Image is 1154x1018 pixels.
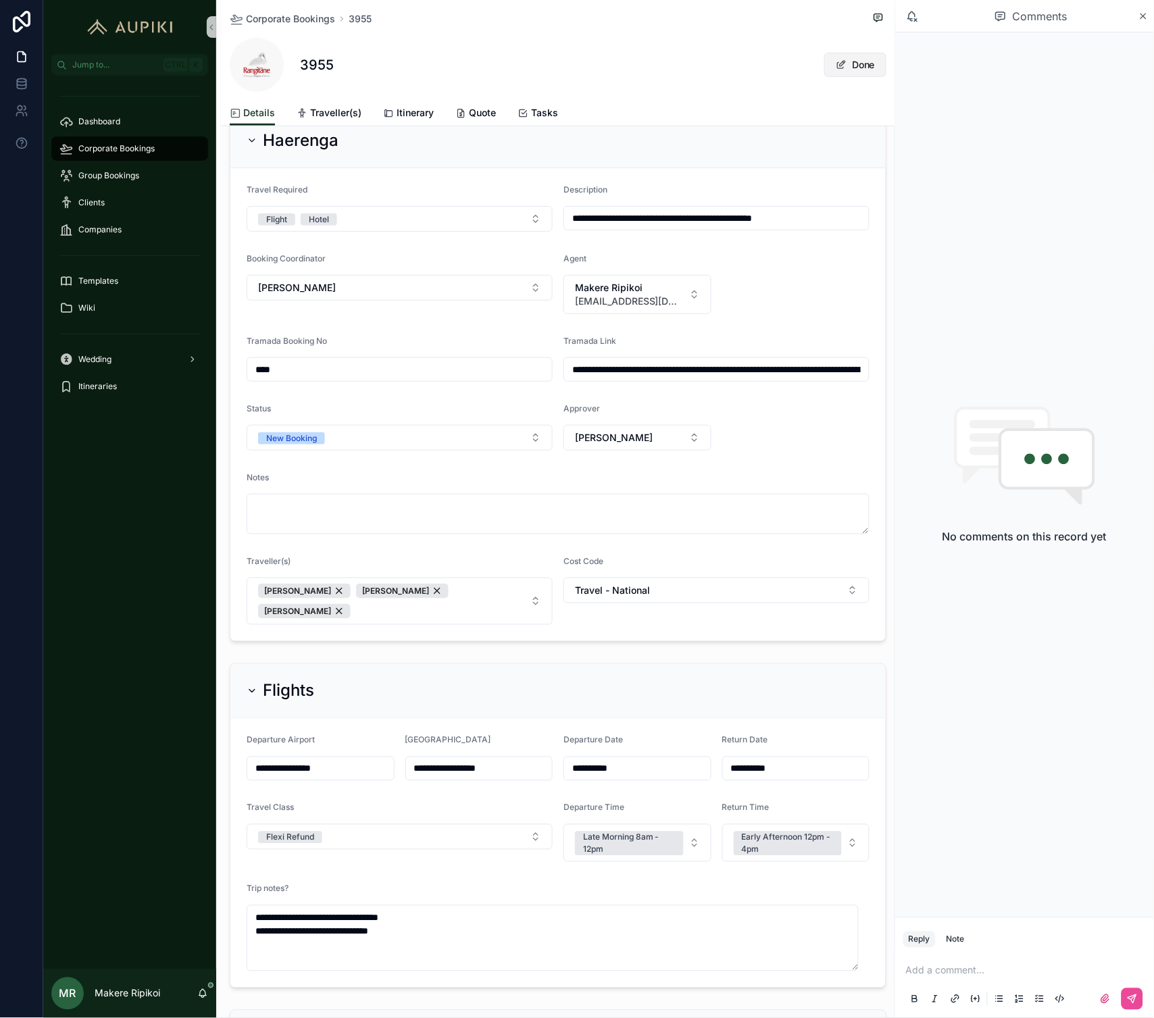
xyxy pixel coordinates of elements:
[742,832,834,856] div: Early Afternoon 12pm - 4pm
[266,213,287,226] div: Flight
[72,59,158,70] span: Jump to...
[51,296,208,320] a: Wiki
[943,528,1107,544] h2: No comments on this record yet
[247,735,315,745] span: Departure Airport
[301,212,337,226] button: Unselect HOTEL
[191,59,201,70] span: K
[356,584,449,599] button: Unselect 224
[266,832,314,844] div: Flexi Refund
[51,218,208,242] a: Companies
[51,374,208,399] a: Itineraries
[563,735,623,745] span: Departure Date
[81,16,179,38] img: App logo
[349,12,372,26] a: 3955
[59,986,76,1002] span: MR
[51,54,208,76] button: Jump to...CtrlK
[583,832,676,856] div: Late Morning 8am - 12pm
[51,269,208,293] a: Templates
[247,472,269,482] span: Notes
[247,556,291,566] span: Traveller(s)
[722,735,768,745] span: Return Date
[78,224,122,235] span: Companies
[722,803,770,813] span: Return Time
[563,425,711,451] button: Select Button
[230,12,335,26] a: Corporate Bookings
[246,12,335,26] span: Corporate Bookings
[51,163,208,188] a: Group Bookings
[264,606,331,617] span: [PERSON_NAME]
[78,197,105,208] span: Clients
[78,276,118,286] span: Templates
[531,106,558,120] span: Tasks
[78,381,117,392] span: Itineraries
[563,803,624,813] span: Departure Time
[247,403,271,413] span: Status
[263,680,314,702] h2: Flights
[266,432,317,444] div: New Booking
[575,281,684,295] span: Makere Ripikoi
[405,735,491,745] span: [GEOGRAPHIC_DATA]
[51,109,208,134] a: Dashboard
[455,101,496,128] a: Quote
[247,824,553,850] button: Select Button
[563,336,616,346] span: Tramada Link
[78,143,155,154] span: Corporate Bookings
[575,295,684,308] span: [EMAIL_ADDRESS][DOMAIN_NAME]
[164,58,188,72] span: Ctrl
[247,184,307,195] span: Travel Required
[575,584,650,597] span: Travel - National
[78,303,95,313] span: Wiki
[722,824,870,862] button: Select Button
[263,130,338,151] h2: Haerenga
[247,206,553,232] button: Select Button
[247,275,553,301] button: Select Button
[824,53,886,77] button: Done
[247,803,294,813] span: Travel Class
[947,934,965,945] div: Note
[258,281,336,295] span: [PERSON_NAME]
[264,586,331,596] span: [PERSON_NAME]
[563,824,711,862] button: Select Button
[297,101,361,128] a: Traveller(s)
[78,170,139,181] span: Group Bookings
[243,106,275,120] span: Details
[247,578,553,625] button: Select Button
[941,932,970,948] button: Note
[563,275,711,314] button: Select Button
[362,586,429,596] span: [PERSON_NAME]
[563,184,607,195] span: Description
[258,212,295,226] button: Unselect FLIGHT
[230,101,275,126] a: Details
[903,932,936,948] button: Reply
[563,556,603,566] span: Cost Code
[95,987,160,1000] p: Makere Ripikoi
[469,106,496,120] span: Quote
[309,213,329,226] div: Hotel
[51,347,208,372] a: Wedding
[563,578,870,603] button: Select Button
[247,425,553,451] button: Select Button
[51,190,208,215] a: Clients
[575,431,653,444] span: [PERSON_NAME]
[247,253,326,263] span: Booking Coordinator
[247,336,327,346] span: Tramada Booking No
[43,76,216,416] div: scrollable content
[563,253,586,263] span: Agent
[78,116,120,127] span: Dashboard
[300,55,334,74] h1: 3955
[383,101,434,128] a: Itinerary
[397,106,434,120] span: Itinerary
[247,884,288,894] span: Trip notes?
[310,106,361,120] span: Traveller(s)
[51,136,208,161] a: Corporate Bookings
[563,403,600,413] span: Approver
[518,101,558,128] a: Tasks
[78,354,111,365] span: Wedding
[258,584,351,599] button: Unselect 308
[1012,8,1067,24] span: Comments
[258,604,351,619] button: Unselect 152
